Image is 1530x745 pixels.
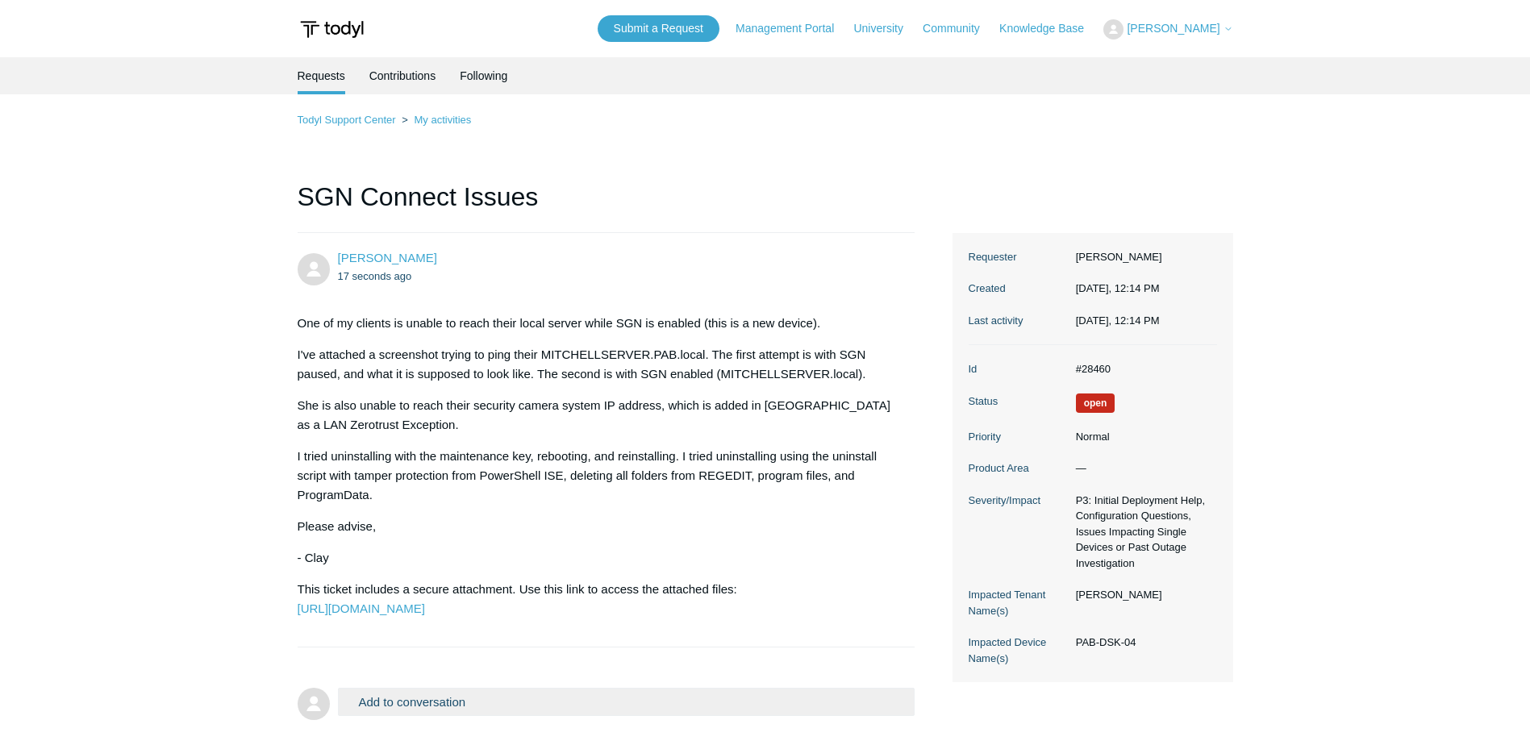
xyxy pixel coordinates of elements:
[1076,393,1115,413] span: We are working on a response for you
[923,20,996,37] a: Community
[298,517,899,536] p: Please advise,
[414,114,471,126] a: My activities
[298,447,899,505] p: I tried uninstalling with the maintenance key, rebooting, and reinstalling. I tried uninstalling ...
[969,281,1068,297] dt: Created
[369,57,436,94] a: Contributions
[969,493,1068,509] dt: Severity/Impact
[969,587,1068,618] dt: Impacted Tenant Name(s)
[1068,587,1217,603] dd: [PERSON_NAME]
[298,114,396,126] a: Todyl Support Center
[1068,460,1217,477] dd: —
[969,635,1068,666] dt: Impacted Device Name(s)
[1068,361,1217,377] dd: #28460
[969,361,1068,377] dt: Id
[398,114,471,126] li: My activities
[1068,493,1217,572] dd: P3: Initial Deployment Help, Configuration Questions, Issues Impacting Single Devices or Past Out...
[1127,22,1219,35] span: [PERSON_NAME]
[298,345,899,384] p: I've attached a screenshot trying to ping their MITCHELLSERVER.PAB.local. The first attempt is wi...
[298,396,899,435] p: She is also unable to reach their security camera system IP address, which is added in [GEOGRAPHI...
[298,548,899,568] p: - Clay
[1076,314,1160,327] time: 09/26/2025, 12:14
[1103,19,1232,40] button: [PERSON_NAME]
[1068,249,1217,265] dd: [PERSON_NAME]
[298,314,899,333] p: One of my clients is unable to reach their local server while SGN is enabled (this is a new device).
[298,601,425,615] a: [URL][DOMAIN_NAME]
[969,313,1068,329] dt: Last activity
[999,20,1100,37] a: Knowledge Base
[298,15,366,44] img: Todyl Support Center Help Center home page
[598,15,719,42] a: Submit a Request
[1068,635,1217,651] dd: PAB-DSK-04
[1068,429,1217,445] dd: Normal
[338,270,412,282] time: 09/26/2025, 12:14
[338,251,437,264] a: [PERSON_NAME]
[338,251,437,264] span: Clay Wiebe
[969,249,1068,265] dt: Requester
[298,57,345,94] li: Requests
[969,460,1068,477] dt: Product Area
[969,393,1068,410] dt: Status
[969,429,1068,445] dt: Priority
[460,57,507,94] a: Following
[298,580,899,618] p: This ticket includes a secure attachment. Use this link to access the attached files:
[298,114,399,126] li: Todyl Support Center
[338,688,915,716] button: Add to conversation
[1076,282,1160,294] time: 09/26/2025, 12:14
[853,20,919,37] a: University
[298,177,915,233] h1: SGN Connect Issues
[736,20,850,37] a: Management Portal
